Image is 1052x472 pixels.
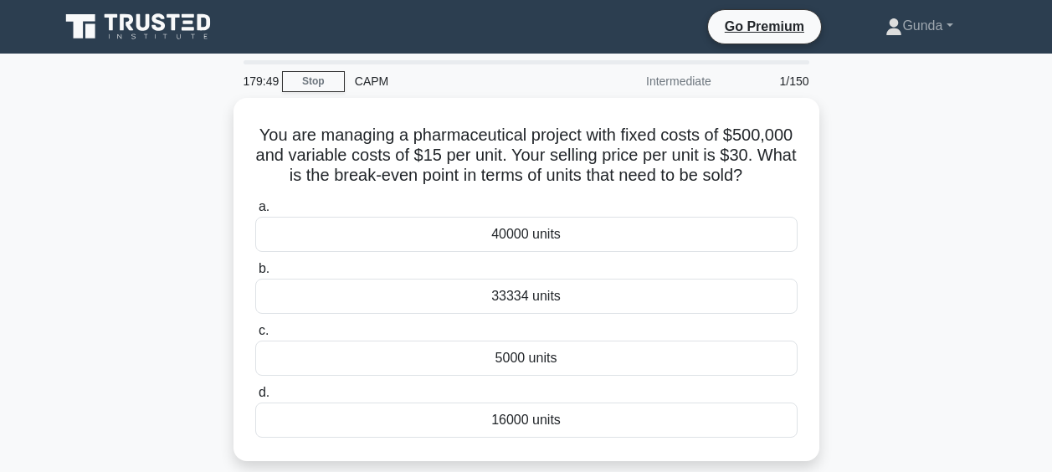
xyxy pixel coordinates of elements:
a: Gunda [845,9,993,43]
a: Stop [282,71,345,92]
div: Intermediate [575,64,721,98]
span: c. [259,323,269,337]
div: CAPM [345,64,575,98]
h5: You are managing a pharmaceutical project with fixed costs of $500,000 and variable costs of $15 ... [254,125,799,187]
div: 179:49 [233,64,282,98]
span: d. [259,385,269,399]
div: 33334 units [255,279,798,314]
div: 16000 units [255,403,798,438]
div: 1/150 [721,64,819,98]
a: Go Premium [715,16,814,37]
span: a. [259,199,269,213]
span: b. [259,261,269,275]
div: 40000 units [255,217,798,252]
div: 5000 units [255,341,798,376]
